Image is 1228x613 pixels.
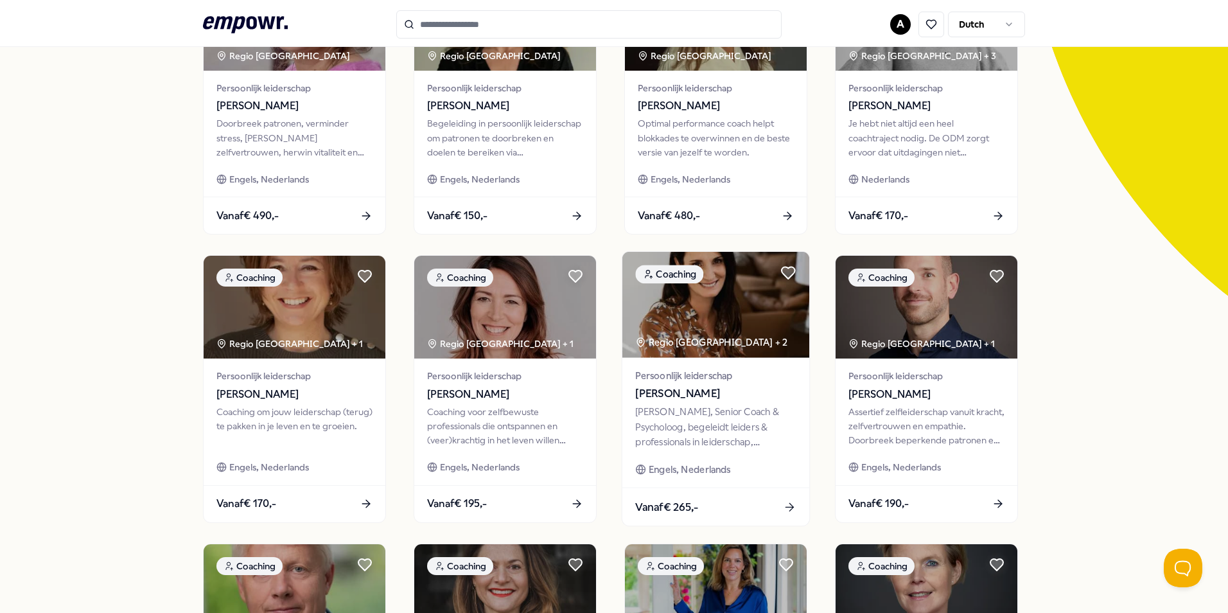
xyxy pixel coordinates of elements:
[216,405,373,448] div: Coaching om jouw leiderschap (terug) te pakken in je leven en te groeien.
[440,460,520,474] span: Engels, Nederlands
[848,495,909,512] span: Vanaf € 190,-
[638,98,794,114] span: [PERSON_NAME]
[427,49,563,63] div: Regio [GEOGRAPHIC_DATA]
[848,405,1004,448] div: Assertief zelfleiderschap vanuit kracht, zelfvertrouwen en empathie. Doorbreek beperkende patrone...
[427,116,583,159] div: Begeleiding in persoonlijk leiderschap om patronen te doorbreken en doelen te bereiken via bewust...
[638,208,700,224] span: Vanaf € 480,-
[622,251,811,527] a: package imageCoachingRegio [GEOGRAPHIC_DATA] + 2Persoonlijk leiderschap[PERSON_NAME][PERSON_NAME]...
[848,208,908,224] span: Vanaf € 170,-
[835,255,1018,522] a: package imageCoachingRegio [GEOGRAPHIC_DATA] + 1Persoonlijk leiderschap[PERSON_NAME]Assertief zel...
[848,116,1004,159] div: Je hebt niet altijd een heel coachtraject nodig. De ODM zorgt ervoor dat uitdagingen niet complex...
[848,49,996,63] div: Regio [GEOGRAPHIC_DATA] + 3
[638,557,704,575] div: Coaching
[427,386,583,403] span: [PERSON_NAME]
[635,499,698,515] span: Vanaf € 265,-
[848,98,1004,114] span: [PERSON_NAME]
[848,557,915,575] div: Coaching
[216,269,283,287] div: Coaching
[622,252,809,358] img: package image
[216,337,363,351] div: Regio [GEOGRAPHIC_DATA] + 1
[848,337,995,351] div: Regio [GEOGRAPHIC_DATA] + 1
[396,10,782,39] input: Search for products, categories or subcategories
[216,557,283,575] div: Coaching
[216,98,373,114] span: [PERSON_NAME]
[848,369,1004,383] span: Persoonlijk leiderschap
[229,172,309,186] span: Engels, Nederlands
[890,14,911,35] button: A
[635,386,796,402] span: [PERSON_NAME]
[651,172,730,186] span: Engels, Nederlands
[427,369,583,383] span: Persoonlijk leiderschap
[427,98,583,114] span: [PERSON_NAME]
[427,557,493,575] div: Coaching
[440,172,520,186] span: Engels, Nederlands
[216,495,276,512] span: Vanaf € 170,-
[427,269,493,287] div: Coaching
[216,116,373,159] div: Doorbreek patronen, verminder stress, [PERSON_NAME] zelfvertrouwen, herwin vitaliteit en kies voo...
[427,495,487,512] span: Vanaf € 195,-
[229,460,309,474] span: Engels, Nederlands
[204,256,385,359] img: package image
[427,208,487,224] span: Vanaf € 150,-
[414,255,597,522] a: package imageCoachingRegio [GEOGRAPHIC_DATA] + 1Persoonlijk leiderschap[PERSON_NAME]Coaching voor...
[427,81,583,95] span: Persoonlijk leiderschap
[635,335,787,350] div: Regio [GEOGRAPHIC_DATA] + 2
[216,81,373,95] span: Persoonlijk leiderschap
[635,265,703,284] div: Coaching
[635,405,796,449] div: [PERSON_NAME], Senior Coach & Psycholoog, begeleidt leiders & professionals in leiderschap, loopb...
[848,269,915,287] div: Coaching
[848,81,1004,95] span: Persoonlijk leiderschap
[203,255,386,522] a: package imageCoachingRegio [GEOGRAPHIC_DATA] + 1Persoonlijk leiderschap[PERSON_NAME]Coaching om j...
[638,49,773,63] div: Regio [GEOGRAPHIC_DATA]
[836,256,1017,359] img: package image
[649,463,731,477] span: Engels, Nederlands
[638,81,794,95] span: Persoonlijk leiderschap
[861,460,941,474] span: Engels, Nederlands
[414,256,596,359] img: package image
[848,386,1004,403] span: [PERSON_NAME]
[638,116,794,159] div: Optimal performance coach helpt blokkades te overwinnen en de beste versie van jezelf te worden.
[216,49,352,63] div: Regio [GEOGRAPHIC_DATA]
[861,172,909,186] span: Nederlands
[1164,549,1202,587] iframe: Help Scout Beacon - Open
[216,369,373,383] span: Persoonlijk leiderschap
[427,337,574,351] div: Regio [GEOGRAPHIC_DATA] + 1
[635,368,796,383] span: Persoonlijk leiderschap
[216,386,373,403] span: [PERSON_NAME]
[216,208,279,224] span: Vanaf € 490,-
[427,405,583,448] div: Coaching voor zelfbewuste professionals die ontspannen en (veer)krachtig in het leven willen staan.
